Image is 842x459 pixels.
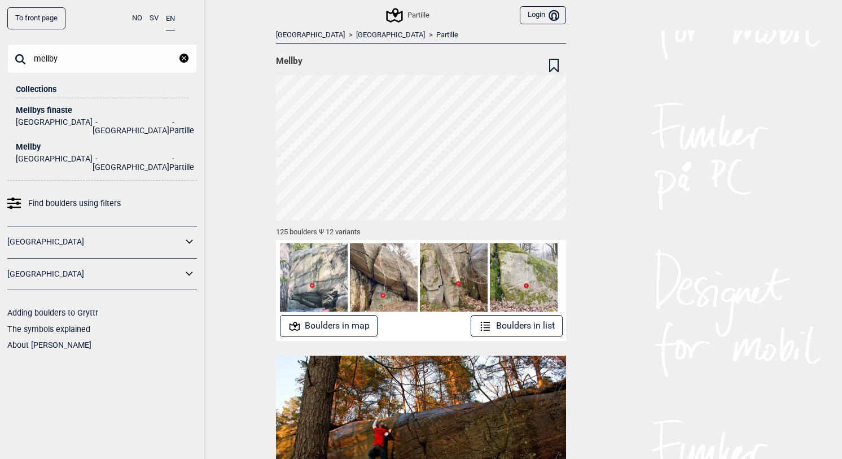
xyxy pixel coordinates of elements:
button: Boulders in list [471,315,563,337]
img: Djungelgympa 240320 [350,243,418,311]
img: Instant classic [280,243,348,311]
a: Adding boulders to Gryttr [7,308,98,317]
a: Find boulders using filters [7,195,197,212]
span: > [429,30,433,40]
a: To front page [7,7,65,29]
li: Partille [169,118,194,135]
div: Collections [16,73,188,98]
img: Gobi [420,243,488,311]
a: About [PERSON_NAME] [7,340,91,349]
span: > [349,30,353,40]
input: Search boulder name, location or collection [7,44,197,73]
div: Mellbys finaste [16,106,188,115]
button: SV [150,7,159,29]
button: Boulders in map [280,315,378,337]
li: Partille [169,155,194,172]
a: The symbols explained [7,325,90,334]
div: Mellby [16,143,188,151]
a: [GEOGRAPHIC_DATA] [7,266,182,282]
a: [GEOGRAPHIC_DATA] [356,30,425,40]
button: Login [520,6,566,25]
a: [GEOGRAPHIC_DATA] [276,30,345,40]
span: Find boulders using filters [28,195,121,212]
li: [GEOGRAPHIC_DATA] [16,155,93,172]
a: [GEOGRAPHIC_DATA] [7,234,182,250]
a: Partille [436,30,458,40]
button: NO [132,7,142,29]
div: Partille [388,8,429,22]
li: [GEOGRAPHIC_DATA] [93,155,169,172]
button: EN [166,7,175,30]
img: Kill Bill 240320 [490,243,558,311]
div: 125 boulders Ψ 12 variants [276,220,566,240]
li: [GEOGRAPHIC_DATA] [93,118,169,135]
span: Mellby [276,55,302,67]
li: [GEOGRAPHIC_DATA] [16,118,93,135]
